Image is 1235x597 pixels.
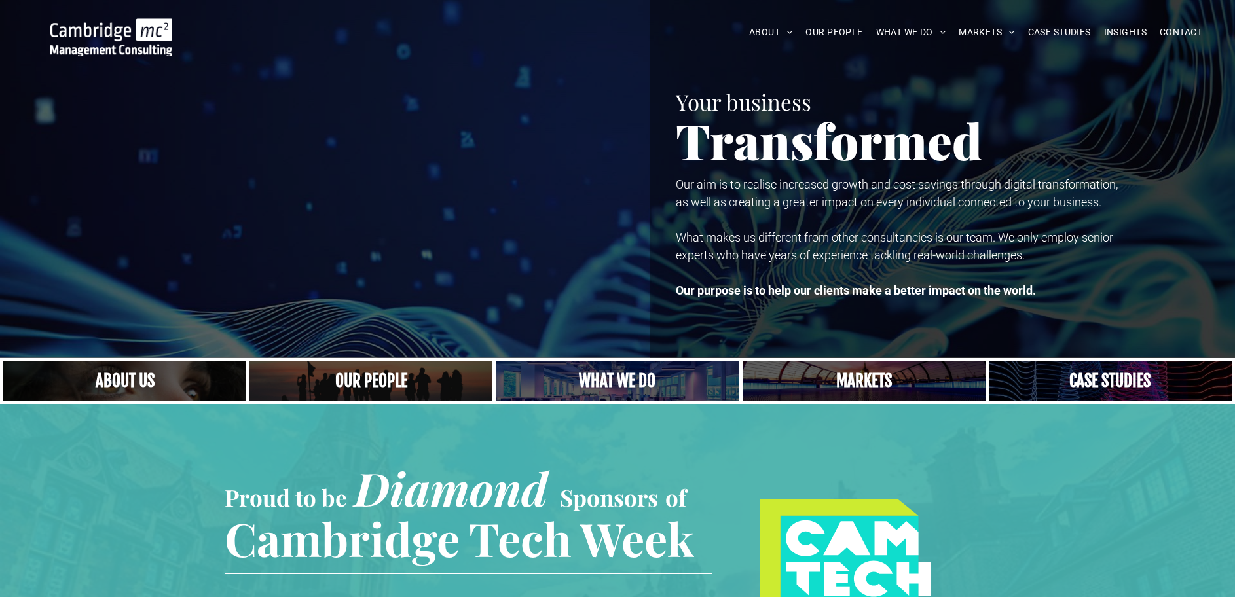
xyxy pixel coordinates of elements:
a: ABOUT [743,22,800,43]
span: of [665,482,686,513]
a: INSIGHTS [1097,22,1153,43]
a: WHAT WE DO [870,22,953,43]
span: Sponsors [560,482,658,513]
a: MARKETS [952,22,1021,43]
span: Your business [676,87,811,116]
a: Telecoms | Decades of Experience Across Multiple Industries & Regions [743,361,986,401]
a: CASE STUDIES [1022,22,1097,43]
a: CONTACT [1153,22,1209,43]
img: Go to Homepage [50,18,172,56]
a: A crowd in silhouette at sunset, on a rise or lookout point [249,361,492,401]
a: A yoga teacher lifting his whole body off the ground in the peacock pose [496,361,739,401]
strong: Our purpose is to help our clients make a better impact on the world. [676,283,1036,297]
span: What makes us different from other consultancies is our team. We only employ senior experts who h... [676,230,1113,262]
span: Cambridge Tech Week [225,507,694,569]
a: OUR PEOPLE [799,22,869,43]
span: Transformed [676,107,982,173]
a: CASE STUDIES | See an Overview of All Our Case Studies | Cambridge Management Consulting [989,361,1232,401]
span: Our aim is to realise increased growth and cost savings through digital transformation, as well a... [676,177,1118,209]
span: Diamond [354,457,548,518]
a: Your Business Transformed | Cambridge Management Consulting [50,20,172,34]
a: Close up of woman's face, centered on her eyes [3,361,246,401]
span: Proud to be [225,482,347,513]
